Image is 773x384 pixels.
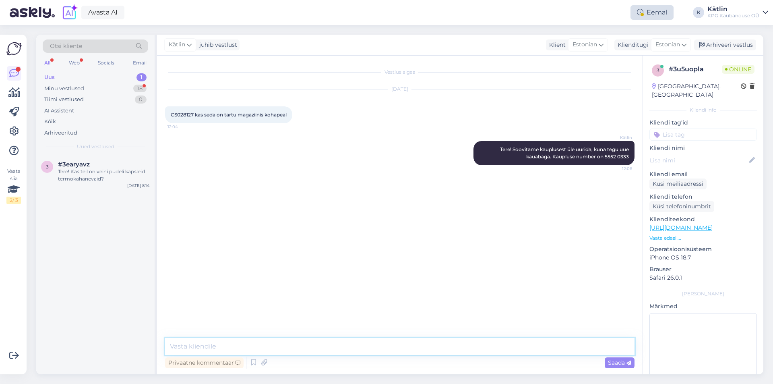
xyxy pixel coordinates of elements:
[50,42,82,50] span: Otsi kliente
[61,4,78,21] img: explore-ai
[77,143,114,150] span: Uued vestlused
[649,179,707,189] div: Küsi meiliaadressi
[657,67,659,73] span: 3
[573,40,597,49] span: Estonian
[67,58,81,68] div: Web
[81,6,124,19] a: Avasta AI
[196,41,237,49] div: juhib vestlust
[500,146,630,160] span: Tere! Soovitame kauplusest üle uurida, kuna tegu uue kauabaga. Kaupluse number on 5552 0333
[602,166,632,172] span: 12:06
[630,5,674,20] div: Eemal
[167,124,198,130] span: 12:04
[46,164,49,170] span: 3
[44,85,84,93] div: Minu vestlused
[614,41,649,49] div: Klienditugi
[6,197,21,204] div: 2 / 3
[44,129,77,137] div: Arhiveeritud
[136,73,147,81] div: 1
[649,224,713,231] a: [URL][DOMAIN_NAME]
[6,41,22,56] img: Askly Logo
[694,39,756,50] div: Arhiveeri vestlus
[669,64,722,74] div: # 3u5uopla
[169,40,185,49] span: Kätlin
[649,265,757,274] p: Brauser
[649,235,757,242] p: Vaata edasi ...
[649,201,714,212] div: Küsi telefoninumbrit
[649,253,757,262] p: iPhone OS 18.7
[171,112,287,118] span: CS028127 kas seda on tartu magaziinis kohapeal
[649,118,757,127] p: Kliendi tag'id
[165,357,244,368] div: Privaatne kommentaar
[58,168,150,183] div: Tere! Kas teil on veini pudeli kapsleid termokahanevaid?
[58,161,90,168] span: #3earyavz
[135,95,147,104] div: 0
[602,135,632,141] span: Kätlin
[649,170,757,179] p: Kliendi email
[44,118,56,126] div: Kõik
[649,129,757,141] input: Lisa tag
[707,6,759,12] div: Kätlin
[43,58,52,68] div: All
[649,193,757,201] p: Kliendi telefon
[649,290,757,297] div: [PERSON_NAME]
[44,95,84,104] div: Tiimi vestlused
[649,215,757,224] p: Klienditeekond
[707,6,768,19] a: KätlinKPG Kaubanduse OÜ
[649,302,757,311] p: Märkmed
[165,85,635,93] div: [DATE]
[96,58,116,68] div: Socials
[44,73,55,81] div: Uus
[546,41,566,49] div: Klient
[652,82,741,99] div: [GEOGRAPHIC_DATA], [GEOGRAPHIC_DATA]
[655,40,680,49] span: Estonian
[649,106,757,114] div: Kliendi info
[44,107,74,115] div: AI Assistent
[693,7,704,18] div: K
[649,274,757,282] p: Safari 26.0.1
[707,12,759,19] div: KPG Kaubanduse OÜ
[6,168,21,204] div: Vaata siia
[722,65,754,74] span: Online
[131,58,148,68] div: Email
[650,156,748,165] input: Lisa nimi
[608,359,631,366] span: Saada
[127,183,150,189] div: [DATE] 8:14
[649,144,757,152] p: Kliendi nimi
[133,85,147,93] div: 18
[649,245,757,253] p: Operatsioonisüsteem
[165,68,635,76] div: Vestlus algas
